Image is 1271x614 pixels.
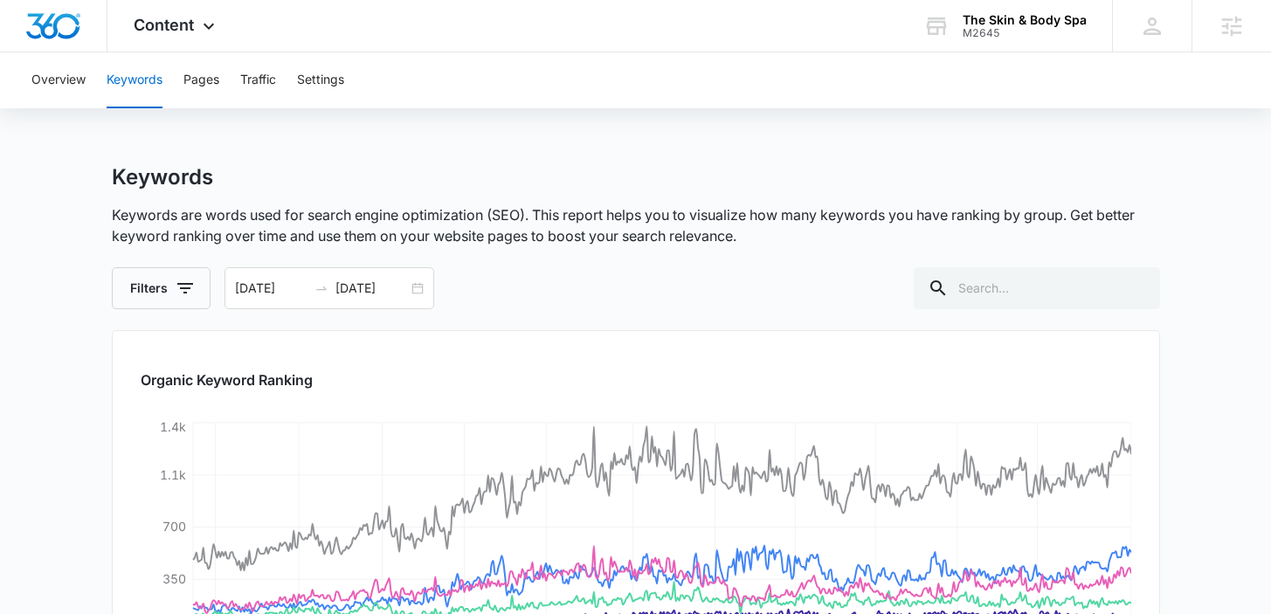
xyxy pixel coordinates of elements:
tspan: 350 [162,571,186,586]
input: Search... [914,267,1160,309]
tspan: 1.4k [160,419,186,434]
span: Content [134,16,194,34]
tspan: 1.1k [160,467,186,482]
button: Settings [297,52,344,108]
input: Start date [235,279,307,298]
span: to [314,281,328,295]
tspan: 700 [162,519,186,534]
span: swap-right [314,281,328,295]
button: Pages [183,52,219,108]
input: End date [335,279,408,298]
button: Filters [112,267,211,309]
div: account name [963,13,1087,27]
div: account id [963,27,1087,39]
button: Keywords [107,52,162,108]
h1: Keywords [112,164,213,190]
h2: Organic Keyword Ranking [141,369,1131,390]
p: Keywords are words used for search engine optimization (SEO). This report helps you to visualize ... [112,204,1160,246]
button: Overview [31,52,86,108]
button: Traffic [240,52,276,108]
